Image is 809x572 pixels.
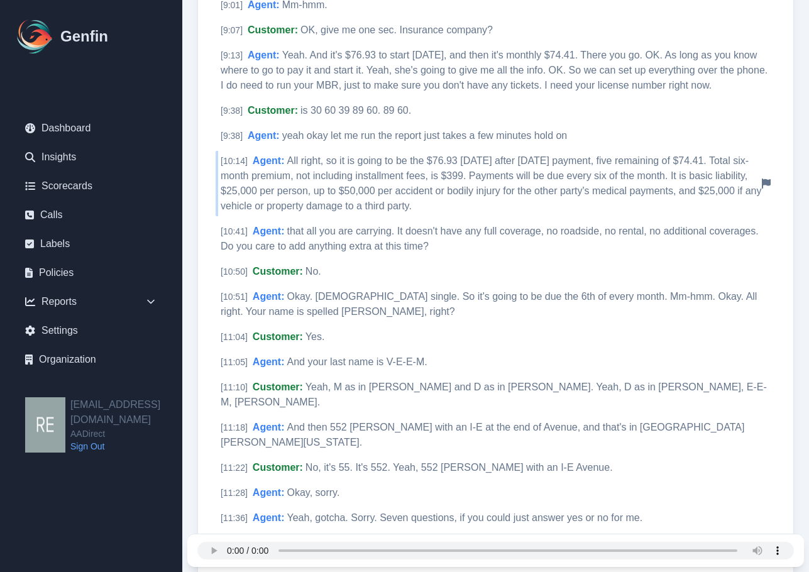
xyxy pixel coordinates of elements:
[253,382,303,392] span: Customer :
[253,487,285,498] span: Agent :
[221,226,759,251] span: that all you are carrying. It doesn't have any full coverage, no roadside, no rental, no addition...
[221,382,248,392] span: [ 11:10 ]
[248,130,280,141] span: Agent :
[25,397,65,453] img: resqueda@aadirect.com
[253,155,285,166] span: Agent :
[253,422,285,432] span: Agent :
[221,226,248,236] span: [ 10:41 ]
[221,267,248,277] span: [ 10:50 ]
[60,26,108,47] h1: Genfin
[15,289,167,314] div: Reports
[221,463,248,473] span: [ 11:22 ]
[221,50,243,60] span: [ 9:13 ]
[70,440,182,453] a: Sign Out
[15,173,167,199] a: Scorecards
[15,116,167,141] a: Dashboard
[248,105,298,116] span: Customer :
[248,25,298,35] span: Customer :
[221,155,761,211] span: All right, so it is going to be the $76.93 [DATE] after [DATE] payment, five remaining of $74.41....
[221,513,248,523] span: [ 11:36 ]
[287,512,642,523] span: Yeah, gotcha. Sorry. Seven questions, if you could just answer yes or no for me.
[282,130,568,141] span: yeah okay let me run the report just takes a few minutes hold on
[15,231,167,256] a: Labels
[15,260,167,285] a: Policies
[221,131,243,141] span: [ 9:38 ]
[221,50,768,91] span: Yeah. And it's $76.93 to start [DATE], and then it's monthly $74.41. There you go. OK. As long as...
[221,332,248,342] span: [ 11:04 ]
[221,357,248,367] span: [ 11:05 ]
[300,105,411,116] span: is 30 60 39 89 60. 89 60.
[221,292,248,302] span: [ 10:51 ]
[253,356,285,367] span: Agent :
[221,488,248,498] span: [ 11:28 ]
[221,106,243,116] span: [ 9:38 ]
[287,356,427,367] span: And your last name is V-E-E-M.
[70,397,182,427] h2: [EMAIL_ADDRESS][DOMAIN_NAME]
[253,226,285,236] span: Agent :
[253,291,285,302] span: Agent :
[221,422,248,432] span: [ 11:18 ]
[15,145,167,170] a: Insights
[305,462,613,473] span: No, it's 55. It's 552. Yeah, 552 [PERSON_NAME] with an I-E Avenue.
[248,50,280,60] span: Agent :
[221,422,744,448] span: And then 552 [PERSON_NAME] with an I-E at the end of Avenue, and that's in [GEOGRAPHIC_DATA][PERS...
[253,331,303,342] span: Customer :
[221,291,757,317] span: Okay. [DEMOGRAPHIC_DATA] single. So it's going to be due the 6th of every month. Mm-hmm. Okay. Al...
[15,202,167,228] a: Calls
[221,25,243,35] span: [ 9:07 ]
[70,427,182,440] span: AADirect
[253,462,303,473] span: Customer :
[221,156,248,166] span: [ 10:14 ]
[15,347,167,372] a: Organization
[253,512,285,523] span: Agent :
[287,487,339,498] span: Okay, sorry.
[300,25,493,35] span: OK, give me one sec. Insurance company?
[305,266,321,277] span: No.
[197,542,794,559] audio: Your browser does not support the audio element.
[15,16,55,57] img: Logo
[221,382,767,407] span: Yeah, M as in [PERSON_NAME] and D as in [PERSON_NAME]. Yeah, D as in [PERSON_NAME], E-E-M, [PERSO...
[305,331,325,342] span: Yes.
[15,318,167,343] a: Settings
[253,266,303,277] span: Customer :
